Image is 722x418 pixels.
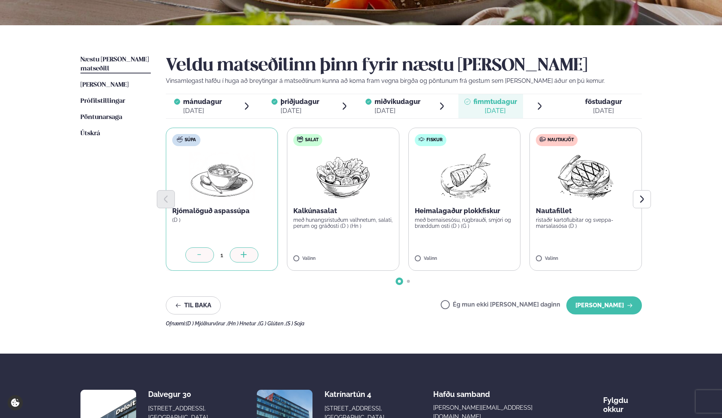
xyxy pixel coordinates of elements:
[172,217,272,223] p: (D )
[228,320,258,326] span: (Hn ) Hnetur ,
[148,390,208,399] div: Dalvegur 30
[431,152,498,200] img: Fish.png
[281,106,319,115] div: [DATE]
[548,137,574,143] span: Nautakjöt
[80,129,100,138] a: Útskrá
[8,395,23,410] a: Cookie settings
[80,113,122,122] a: Pöntunarsaga
[375,106,420,115] div: [DATE]
[286,320,305,326] span: (S ) Soja
[80,81,129,90] a: [PERSON_NAME]
[183,106,222,115] div: [DATE]
[183,98,222,105] span: mánudagur
[415,217,514,229] p: með bernaisesósu, rúgbrauði, smjöri og bræddum osti (D ) (G )
[293,206,393,215] p: Kalkúnasalat
[536,206,636,215] p: Nautafillet
[214,251,230,259] div: 1
[325,390,384,399] div: Katrínartún 4
[80,55,151,73] a: Næstu [PERSON_NAME] matseðill
[166,296,221,314] button: Til baka
[419,136,425,142] img: fish.svg
[80,56,149,72] span: Næstu [PERSON_NAME] matseðill
[172,206,272,215] p: Rjómalöguð aspassúpa
[540,136,546,142] img: beef.svg
[375,98,420,105] span: miðvikudagur
[415,206,514,215] p: Heimalagaður plokkfiskur
[585,98,622,105] span: föstudagur
[552,152,619,200] img: Beef-Meat.png
[80,82,129,88] span: [PERSON_NAME]
[398,280,401,283] span: Go to slide 1
[166,55,642,76] h2: Veldu matseðilinn þinn fyrir næstu [PERSON_NAME]
[166,76,642,85] p: Vinsamlegast hafðu í huga að breytingar á matseðlinum kunna að koma fram vegna birgða og pöntunum...
[305,137,319,143] span: Salat
[633,190,651,208] button: Next slide
[177,136,183,142] img: soup.svg
[585,106,622,115] div: [DATE]
[603,390,642,414] div: Fylgdu okkur
[473,98,517,105] span: fimmtudagur
[189,152,255,200] img: Soup.png
[80,114,122,121] span: Pöntunarsaga
[297,136,303,142] img: salad.svg
[407,280,410,283] span: Go to slide 2
[433,384,490,399] span: Hafðu samband
[536,217,636,229] p: ristaðir kartöflubitar og sveppa- marsalasósa (D )
[80,130,100,137] span: Útskrá
[258,320,286,326] span: (G ) Glúten ,
[473,106,517,115] div: [DATE]
[310,152,376,200] img: Salad.png
[281,98,319,105] span: þriðjudagur
[185,137,196,143] span: Súpa
[80,97,125,106] a: Prófílstillingar
[566,296,642,314] button: [PERSON_NAME]
[80,98,125,104] span: Prófílstillingar
[293,217,393,229] p: með hunangsristuðum valhnetum, salati, perum og gráðosti (D ) (Hn )
[186,320,228,326] span: (D ) Mjólkurvörur ,
[166,320,642,326] div: Ofnæmi:
[157,190,175,208] button: Previous slide
[426,137,443,143] span: Fiskur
